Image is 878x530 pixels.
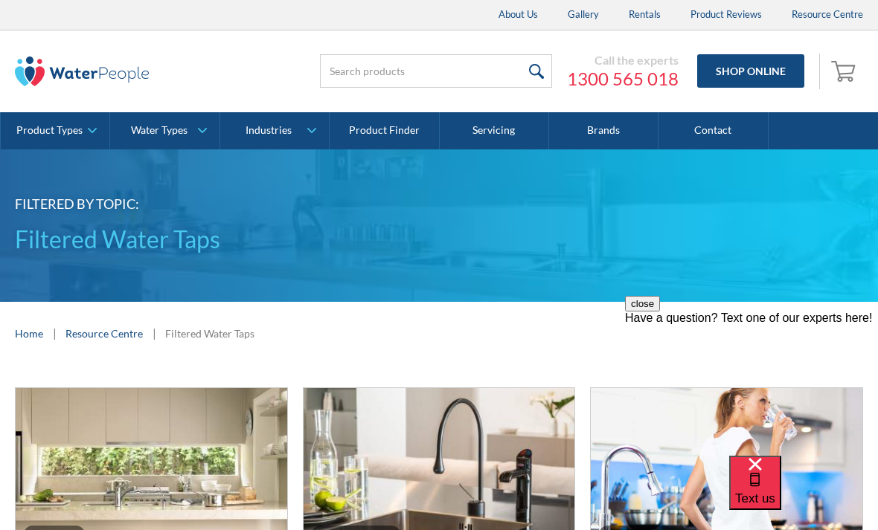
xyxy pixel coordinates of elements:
a: Industries [220,112,329,149]
a: Brands [549,112,658,149]
a: Contact [658,112,768,149]
a: Open empty cart [827,54,863,89]
h1: Filtered Water Taps [15,222,863,257]
a: Water Types [110,112,219,149]
div: Call the experts [567,53,679,68]
div: | [150,324,158,342]
div: Filtered Water Taps [165,326,254,341]
iframe: podium webchat widget prompt [625,296,878,474]
a: Servicing [440,112,549,149]
a: Product Finder [330,112,439,149]
a: 1300 565 018 [567,68,679,90]
div: Product Types [16,124,83,137]
iframe: podium webchat widget bubble [729,456,878,530]
img: shopping cart [831,59,859,83]
div: Water Types [131,124,188,137]
a: Shop Online [697,54,804,88]
img: The Water People [15,56,149,86]
div: Industries [246,124,292,137]
a: Home [15,326,43,341]
a: Product Types [1,112,109,149]
a: Resource Centre [65,326,143,341]
div: | [51,324,58,342]
h6: Filtered by topic: [15,194,863,214]
input: Search products [320,54,552,88]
